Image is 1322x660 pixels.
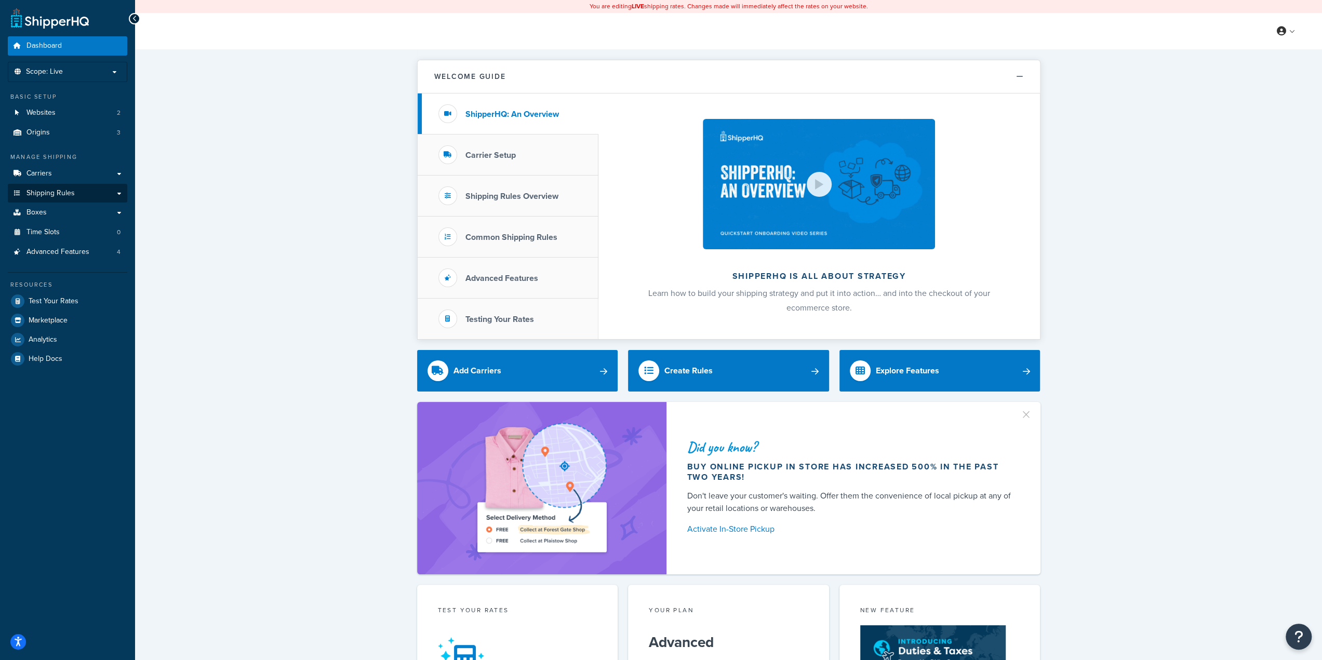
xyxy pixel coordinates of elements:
div: Explore Features [876,363,939,378]
span: Scope: Live [26,68,63,76]
div: New Feature [860,605,1020,617]
h2: ShipperHQ is all about strategy [626,272,1012,281]
div: Basic Setup [8,92,127,101]
span: 3 [117,128,121,137]
h3: Carrier Setup [465,151,516,160]
a: Test Your Rates [8,292,127,311]
a: Marketplace [8,311,127,330]
a: Add Carriers [417,350,618,392]
h3: ShipperHQ: An Overview [465,110,559,119]
span: 4 [117,248,121,257]
a: Boxes [8,203,127,222]
li: Time Slots [8,223,127,242]
span: Advanced Features [26,248,89,257]
div: Manage Shipping [8,153,127,161]
div: Create Rules [664,363,713,378]
div: Test your rates [438,605,597,617]
a: Dashboard [8,36,127,56]
span: 0 [117,228,121,237]
div: Your Plan [649,605,808,617]
span: Test Your Rates [29,297,78,306]
img: ShipperHQ is all about strategy [703,119,934,249]
a: Create Rules [628,350,829,392]
li: Origins [8,123,127,142]
h3: Shipping Rules Overview [465,192,558,201]
span: Origins [26,128,50,137]
a: Carriers [8,164,127,183]
span: Time Slots [26,228,60,237]
div: Add Carriers [453,363,501,378]
h3: Testing Your Rates [465,315,534,324]
button: Open Resource Center [1286,624,1312,650]
span: Dashboard [26,42,62,50]
a: Advanced Features4 [8,243,127,262]
a: Activate In-Store Pickup [687,522,1016,536]
h2: Welcome Guide [434,73,506,80]
h3: Advanced Features [465,274,538,283]
a: Explore Features [839,350,1040,392]
button: Welcome Guide [418,60,1040,93]
span: 2 [117,109,121,117]
span: Analytics [29,335,57,344]
span: Carriers [26,169,52,178]
img: ad-shirt-map-b0359fc47e01cab431d101c4b569394f6a03f54285957d908178d52f29eb9668.png [448,417,636,559]
b: LIVE [632,2,644,11]
span: Websites [26,109,56,117]
span: Shipping Rules [26,189,75,198]
span: Help Docs [29,355,62,363]
a: Time Slots0 [8,223,127,242]
a: Analytics [8,330,127,349]
div: Buy online pickup in store has increased 500% in the past two years! [687,462,1016,482]
div: Did you know? [687,440,1016,454]
a: Websites2 [8,103,127,123]
span: Boxes [26,208,47,217]
span: Learn how to build your shipping strategy and put it into action… and into the checkout of your e... [648,287,990,314]
h5: Advanced [649,634,808,651]
span: Marketplace [29,316,68,325]
a: Help Docs [8,349,127,368]
a: Origins3 [8,123,127,142]
li: Websites [8,103,127,123]
li: Advanced Features [8,243,127,262]
div: Don't leave your customer's waiting. Offer them the convenience of local pickup at any of your re... [687,490,1016,515]
div: Resources [8,280,127,289]
a: Shipping Rules [8,184,127,203]
h3: Common Shipping Rules [465,233,557,242]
